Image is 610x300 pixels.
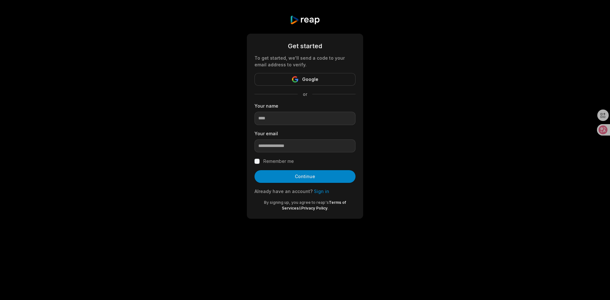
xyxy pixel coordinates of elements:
[302,76,318,83] span: Google
[254,73,356,86] button: Google
[298,91,312,97] span: or
[314,189,329,194] a: Sign in
[299,206,301,210] span: &
[290,15,320,25] img: reap
[264,200,329,205] span: By signing up, you agree to reap's
[328,206,329,210] span: .
[254,130,356,137] label: Your email
[254,55,356,68] div: To get started, we'll send a code to your email address to verify.
[254,103,356,109] label: Your name
[263,157,294,165] label: Remember me
[254,41,356,51] div: Get started
[254,170,356,183] button: Continue
[301,206,328,210] a: Privacy Policy
[254,189,313,194] span: Already have an account?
